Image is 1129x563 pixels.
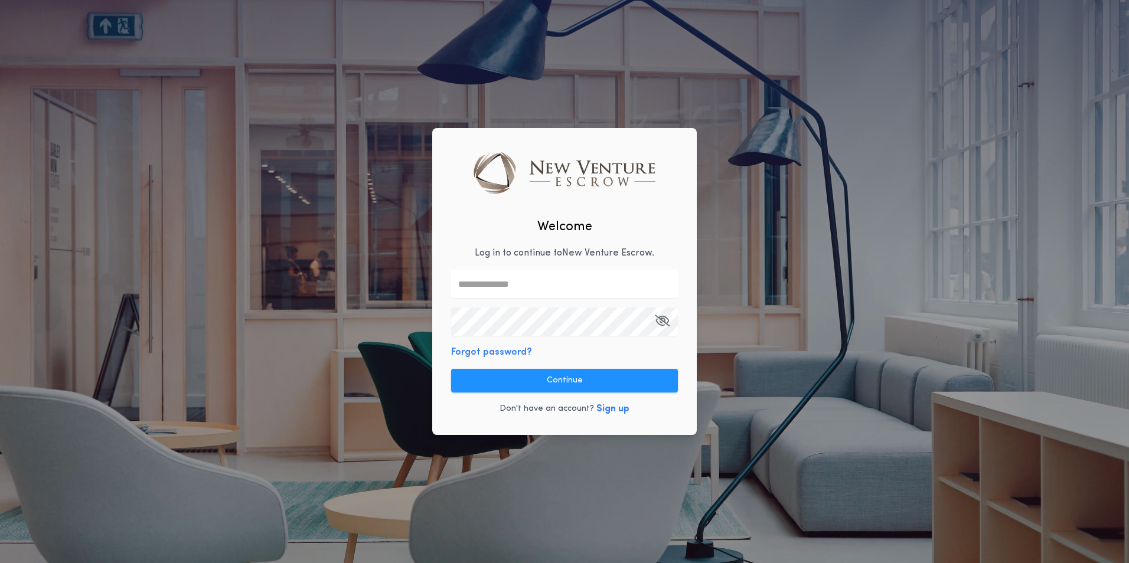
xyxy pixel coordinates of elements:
[596,402,629,416] button: Sign up
[474,152,655,193] img: logo
[500,403,594,415] p: Don't have an account?
[537,217,592,237] h2: Welcome
[475,246,654,260] p: Log in to continue to New Venture Escrow .
[451,345,532,359] button: Forgot password?
[451,369,678,392] button: Continue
